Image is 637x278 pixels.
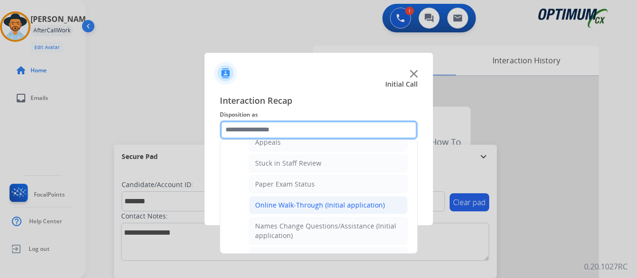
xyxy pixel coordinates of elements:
[385,79,418,89] span: Initial Call
[255,221,401,240] div: Names Change Questions/Assistance (Initial application)
[214,62,237,85] img: contactIcon
[220,94,418,109] span: Interaction Recap
[255,200,385,210] div: Online Walk-Through (Initial application)
[255,159,321,168] div: Stuck in Staff Review
[255,179,315,189] div: Paper Exam Status
[255,252,368,261] div: Endorsement Number Not Working
[220,109,418,120] span: Disposition as
[255,138,281,147] div: Appeals
[584,261,627,272] p: 0.20.1027RC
